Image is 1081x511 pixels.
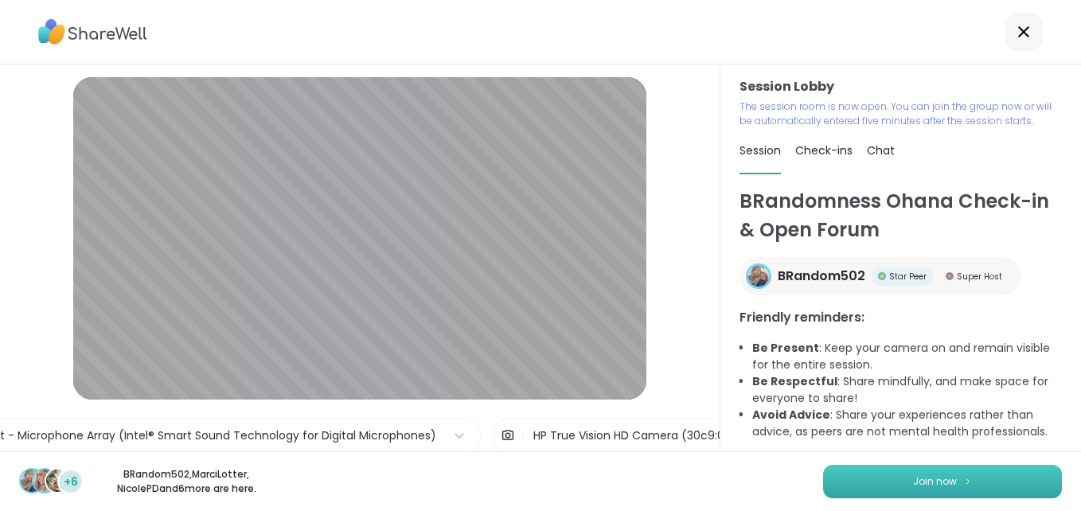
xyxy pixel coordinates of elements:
span: Chat [867,142,895,158]
span: Super Host [957,271,1002,283]
span: Join now [913,474,957,489]
div: HP True Vision HD Camera (30c9:00c7) [533,427,751,444]
p: The session room is now open. You can join the group now or will be automatically entered five mi... [740,99,1062,128]
li: : Keep your camera on and remain visible for the entire session. [752,340,1062,373]
img: ShareWell Logo [38,14,147,50]
img: MarciLotter [33,470,56,492]
span: Star Peer [889,271,927,283]
li: : Share mindfully, and make space for everyone to share! [752,373,1062,407]
img: Star Peer [878,272,886,280]
img: ShareWell Logomark [963,477,973,486]
span: Check-ins [795,142,853,158]
span: BRandom502 [778,267,865,286]
img: Camera [501,419,515,451]
p: BRandom502 , MarciLotter , NicolePD and 6 more are here. [97,467,275,496]
span: +6 [64,474,78,490]
b: Be Present [752,340,819,356]
a: BRandom502BRandom502Star PeerStar PeerSuper HostSuper Host [740,257,1021,295]
span: | [521,419,525,451]
li: : Share your experiences rather than advice, as peers are not mental health professionals. [752,407,1062,440]
h3: Friendly reminders: [740,308,1062,327]
b: Avoid Advice [752,407,830,423]
h3: Session Lobby [740,77,1062,96]
h1: BRandomness Ohana Check-in & Open Forum [740,187,1062,244]
button: Join now [823,465,1062,498]
b: Be Respectful [752,373,837,389]
img: Super Host [946,272,954,280]
img: BRandom502 [21,470,43,492]
img: NicolePD [46,470,68,492]
img: BRandom502 [748,266,769,287]
span: Session [740,142,781,158]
